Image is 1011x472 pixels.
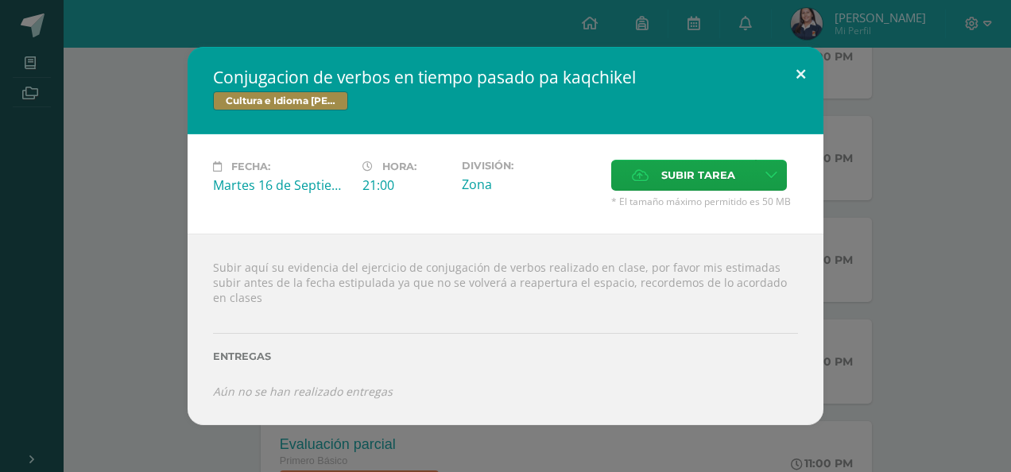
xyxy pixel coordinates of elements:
[462,176,598,193] div: Zona
[661,161,735,190] span: Subir tarea
[213,176,350,194] div: Martes 16 de Septiembre
[213,384,393,399] i: Aún no se han realizado entregas
[362,176,449,194] div: 21:00
[213,350,798,362] label: Entregas
[213,91,348,110] span: Cultura e Idioma [PERSON_NAME] o Xinca
[611,195,798,208] span: * El tamaño máximo permitido es 50 MB
[213,66,798,88] h2: Conjugacion de verbos en tiempo pasado pa kaqchikel
[231,161,270,172] span: Fecha:
[382,161,416,172] span: Hora:
[462,160,598,172] label: División:
[778,47,823,101] button: Close (Esc)
[188,234,823,424] div: Subir aquí su evidencia del ejercicio de conjugación de verbos realizado en clase, por favor mis ...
